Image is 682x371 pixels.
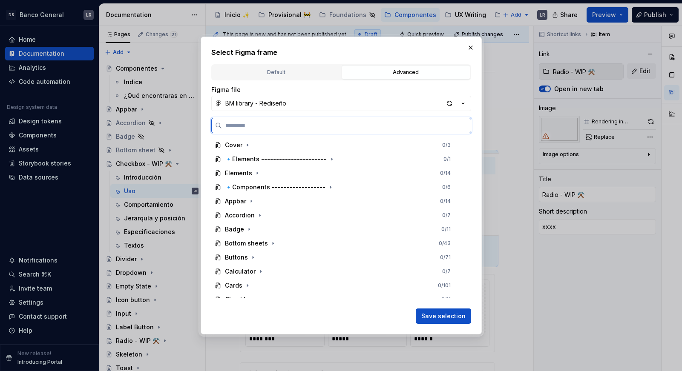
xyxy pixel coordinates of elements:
[345,68,467,77] div: Advanced
[225,211,255,220] div: Accordion
[440,198,451,205] div: 0 / 14
[416,308,471,324] button: Save selection
[443,156,451,163] div: 0 / 1
[211,86,241,94] label: Figma file
[211,96,471,111] button: BM library - Rediseño
[439,240,451,247] div: 0 / 43
[225,225,244,234] div: Badge
[225,99,286,108] div: BM library - Rediseño
[225,295,254,304] div: Checkbox
[441,296,451,303] div: 0 / 11
[225,197,246,205] div: Appbar
[225,183,325,191] div: 🔹Components ------------------
[225,169,252,177] div: Elements
[225,253,248,262] div: Buttons
[225,155,327,163] div: 🔹Elements ----------------------
[440,170,451,177] div: 0 / 14
[438,282,451,289] div: 0 / 101
[225,267,256,276] div: Calculator
[225,141,242,149] div: Cover
[442,268,451,275] div: 0 / 7
[211,47,471,57] h2: Select Figma frame
[225,281,242,290] div: Cards
[225,239,268,248] div: Bottom sheets
[442,212,451,219] div: 0 / 7
[215,68,338,77] div: Default
[440,254,451,261] div: 0 / 71
[442,142,451,148] div: 0 / 3
[421,312,466,320] span: Save selection
[441,226,451,233] div: 0 / 11
[442,184,451,191] div: 0 / 6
